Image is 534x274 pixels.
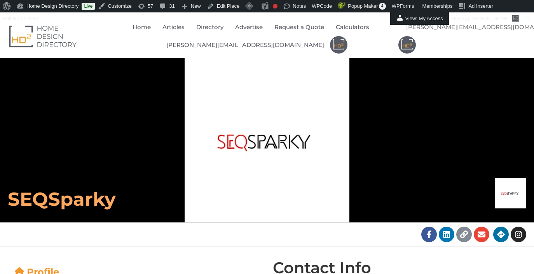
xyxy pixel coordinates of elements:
a: [PERSON_NAME][EMAIL_ADDRESS][DOMAIN_NAME] [166,36,324,54]
span: 4 [379,3,386,10]
img: Doug Jones [330,36,347,54]
a: Howdy, [449,12,522,25]
div: Focus keyphrase not set [273,4,277,9]
span: [PERSON_NAME] [468,16,510,21]
h6: SEQSparky [8,187,370,211]
a: Request a Quote [274,18,324,36]
a: Live [82,3,95,10]
nav: Menu [398,18,528,54]
a: Directory [196,18,223,36]
a: Advertise [235,18,263,36]
a: Home [133,18,151,36]
img: Doug Jones [398,36,416,54]
a: Calculators [336,18,369,36]
span: View: My Access [394,12,445,25]
nav: Menu [109,18,399,54]
a: Articles [162,18,185,36]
